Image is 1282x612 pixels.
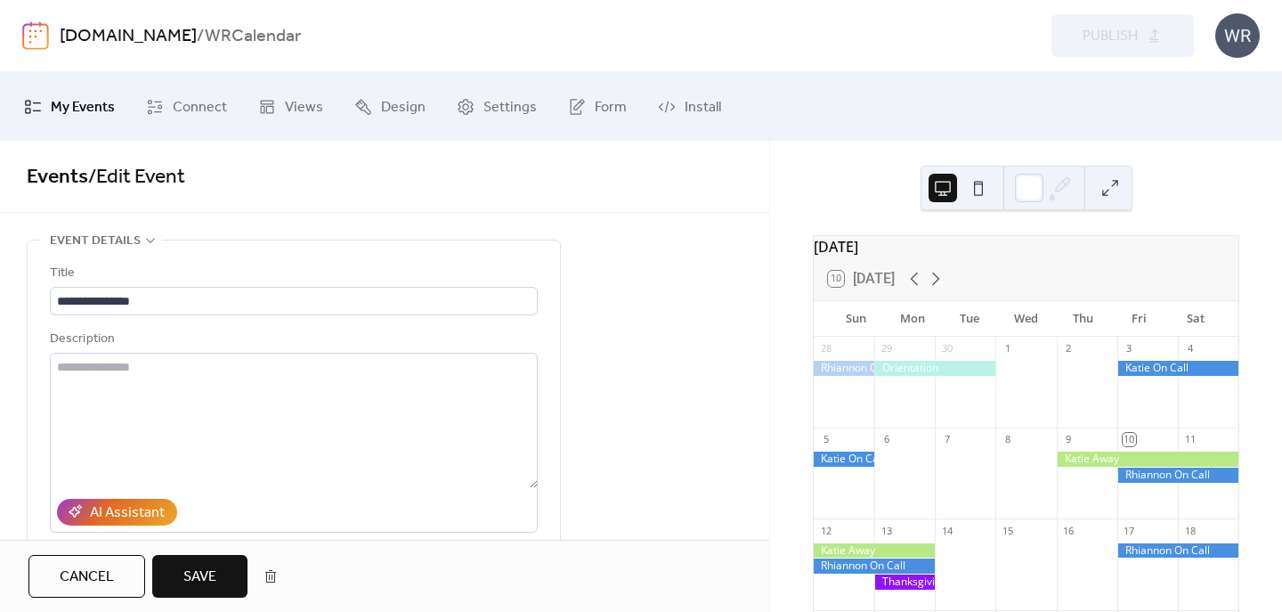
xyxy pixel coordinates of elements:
[595,94,627,121] span: Form
[341,79,439,134] a: Design
[1117,543,1238,559] div: Rhiannon On Call
[814,559,935,574] div: Rhiannon On Call
[205,20,301,53] b: WRCalendar
[940,342,953,355] div: 30
[1183,524,1197,537] div: 18
[1123,524,1136,537] div: 17
[27,158,88,197] a: Events
[1062,524,1075,537] div: 16
[1054,301,1111,337] div: Thu
[828,301,885,337] div: Sun
[57,499,177,526] button: AI Assistant
[814,452,874,467] div: Katie On Call
[245,79,337,134] a: Views
[50,263,534,284] div: Title
[1001,433,1014,446] div: 8
[183,567,216,588] span: Save
[645,79,734,134] a: Install
[555,79,640,134] a: Form
[880,433,893,446] div: 6
[1111,301,1168,337] div: Fri
[11,79,128,134] a: My Events
[940,433,953,446] div: 7
[1062,342,1075,355] div: 2
[1123,342,1136,355] div: 3
[819,433,832,446] div: 5
[940,524,953,537] div: 14
[1001,342,1014,355] div: 1
[1215,13,1260,58] div: WR
[885,301,942,337] div: Mon
[1117,361,1238,376] div: Katie On Call
[133,79,240,134] a: Connect
[1167,301,1224,337] div: Sat
[1123,433,1136,446] div: 10
[880,342,893,355] div: 29
[1062,433,1075,446] div: 9
[880,524,893,537] div: 13
[197,20,205,53] b: /
[443,79,550,134] a: Settings
[173,94,227,121] span: Connect
[814,361,874,376] div: Rhiannon On Call
[285,94,323,121] span: Views
[819,342,832,355] div: 28
[819,524,832,537] div: 12
[60,567,114,588] span: Cancel
[50,231,141,252] span: Event details
[998,301,1055,337] div: Wed
[1183,342,1197,355] div: 4
[941,301,998,337] div: Tue
[1117,468,1238,483] div: Rhiannon On Call
[814,543,935,559] div: Katie Away
[22,21,49,50] img: logo
[28,555,145,598] button: Cancel
[152,555,247,598] button: Save
[50,329,534,350] div: Description
[874,575,935,590] div: Thanksgiving Holiday
[814,236,1238,257] div: [DATE]
[1183,433,1197,446] div: 11
[90,502,165,524] div: AI Assistant
[685,94,721,121] span: Install
[60,20,197,53] a: [DOMAIN_NAME]
[381,94,426,121] span: Design
[1057,452,1238,467] div: Katie Away
[51,94,115,121] span: My Events
[483,94,537,121] span: Settings
[874,361,995,376] div: Orientation
[1001,524,1014,537] div: 15
[88,158,185,197] span: / Edit Event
